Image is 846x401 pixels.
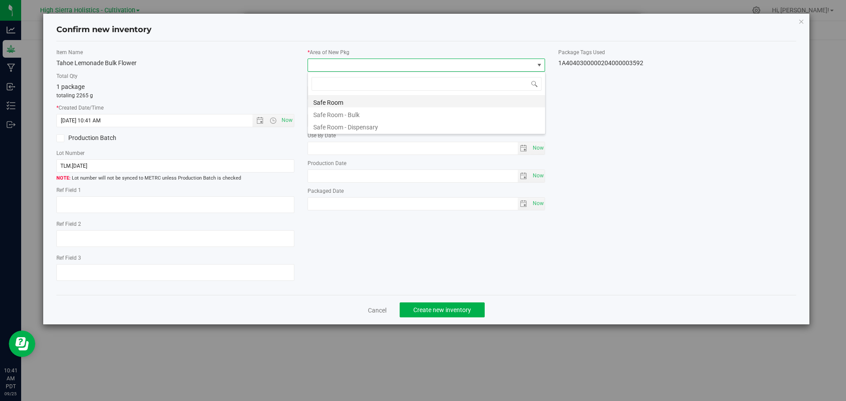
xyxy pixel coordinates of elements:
[530,170,545,182] span: select
[531,169,545,182] span: Set Current date
[9,331,35,357] iframe: Resource center
[530,142,545,155] span: select
[56,92,294,99] p: totaling 2265 g
[56,220,294,228] label: Ref Field 2
[518,170,531,182] span: select
[56,254,294,262] label: Ref Field 3
[265,117,280,124] span: Open the time view
[56,149,294,157] label: Lot Number
[56,133,169,143] label: Production Batch
[518,142,531,155] span: select
[531,197,545,210] span: Set Current date
[56,72,294,80] label: Total Qty
[558,48,796,56] label: Package Tags Used
[252,117,267,124] span: Open the date view
[308,187,545,195] label: Packaged Date
[56,186,294,194] label: Ref Field 1
[531,142,545,155] span: Set Current date
[308,159,545,167] label: Production Date
[56,59,294,68] div: Tahoe Lemonade Bulk Flower
[56,24,152,36] h4: Confirm new inventory
[530,198,545,210] span: select
[368,306,386,315] a: Cancel
[56,48,294,56] label: Item Name
[308,132,545,140] label: Use By Date
[56,175,294,182] span: Lot number will not be synced to METRC unless Production Batch is checked
[413,306,471,313] span: Create new inventory
[518,198,531,210] span: select
[308,48,545,56] label: Area of New Pkg
[56,104,294,112] label: Created Date/Time
[56,83,85,90] span: 1 package
[558,59,796,68] div: 1A4040300000204000003592
[279,114,294,127] span: Set Current date
[400,302,485,317] button: Create new inventory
